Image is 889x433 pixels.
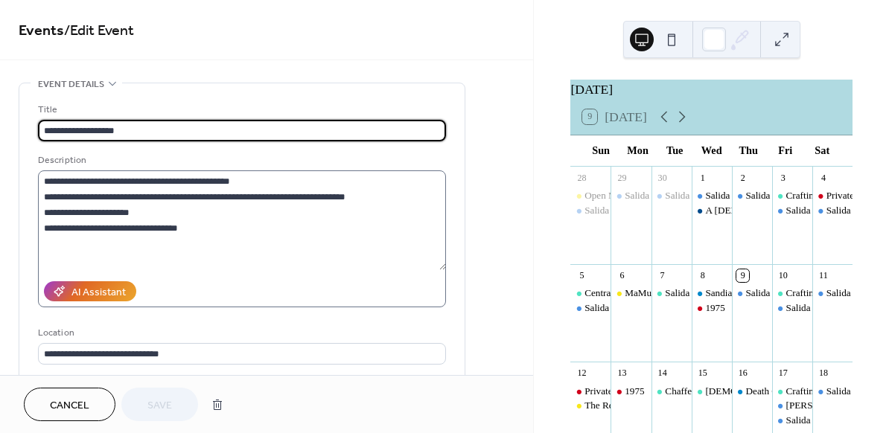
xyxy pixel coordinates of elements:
[616,269,628,282] div: 6
[812,204,853,217] div: Salida Theatre Project presents "Baby with the bath water"
[656,367,669,379] div: 14
[665,385,802,398] div: Chaffee County Women Who Care
[44,281,136,301] button: AI Assistant
[777,171,789,184] div: 3
[817,269,829,282] div: 11
[38,153,443,168] div: Description
[570,204,611,217] div: Salida Theatre Project Load in
[38,77,104,92] span: Event details
[705,301,724,315] div: 1975
[732,189,772,202] div: Salida Theatre Project Rehearsal
[696,269,709,282] div: 8
[582,135,619,166] div: Sun
[24,388,115,421] button: Cancel
[584,204,704,217] div: Salida Theatre Project Load in
[772,414,812,427] div: Salida Moth
[772,385,812,398] div: Crafting Circle
[665,286,779,300] div: Salida Moth Dress Rehearsal
[772,189,812,202] div: Crafting Circle
[696,367,709,379] div: 15
[625,189,742,202] div: Salida Theatre Project load in
[576,269,588,282] div: 5
[651,385,692,398] div: Chaffee County Women Who Care
[38,102,443,118] div: Title
[786,385,845,398] div: Crafting Circle
[746,385,791,398] div: Death Cafe
[570,80,853,99] div: [DATE]
[772,301,812,315] div: Salida Theatre Project presents "Baby with the bath water"
[625,385,644,398] div: 1975
[817,171,829,184] div: 4
[826,385,875,398] div: Salida Moth
[705,189,833,202] div: Salida Theatre Project Rehearsal
[692,204,732,217] div: A Church Board Meeting
[665,189,793,202] div: Salida Theatre Project Rehearsal
[692,189,732,202] div: Salida Theatre Project Rehearsal
[732,286,772,300] div: Salida Theatre Project presents "Baby with the bath water"
[812,286,853,300] div: Salida Theatre Project presents "Baby with the bath water"
[611,286,651,300] div: MaMuse has been canceled
[705,204,885,217] div: A [DEMOGRAPHIC_DATA] Board Meeting
[812,189,853,202] div: Private rehearsal
[812,385,853,398] div: Salida Moth
[786,414,835,427] div: Salida Moth
[746,189,874,202] div: Salida Theatre Project Rehearsal
[71,285,126,301] div: AI Assistant
[767,135,804,166] div: Fri
[570,286,611,300] div: Central Colorado Humanist
[576,171,588,184] div: 28
[584,385,650,398] div: Private rehearsal
[570,189,611,202] div: Open Mic
[611,189,651,202] div: Salida Theatre Project load in
[736,367,749,379] div: 16
[696,171,709,184] div: 1
[692,385,732,398] div: Shamanic Healing Circle with Sarah Sol
[616,171,628,184] div: 29
[584,301,815,315] div: Salida Theatre Project presents "Baby with the bath water"
[692,286,732,300] div: Sandia Hearing Aid Center
[772,399,812,412] div: Salida Moth dress rehearsal
[786,189,845,202] div: Crafting Circle
[651,189,692,202] div: Salida Theatre Project Rehearsal
[777,367,789,379] div: 17
[732,385,772,398] div: Death Cafe
[736,171,749,184] div: 2
[584,286,709,300] div: Central [US_STATE] Humanist
[19,16,64,45] a: Events
[693,135,730,166] div: Wed
[619,135,657,166] div: Mon
[656,135,693,166] div: Tue
[570,399,611,412] div: The ReMemberers
[38,325,443,341] div: Location
[817,367,829,379] div: 18
[625,286,733,300] div: MaMuse has been canceled
[616,367,628,379] div: 13
[576,367,588,379] div: 12
[730,135,767,166] div: Thu
[656,171,669,184] div: 30
[786,286,845,300] div: Crafting Circle
[656,269,669,282] div: 7
[570,301,611,315] div: Salida Theatre Project presents "Baby with the bath water"
[803,135,841,166] div: Sat
[584,189,624,202] div: Open Mic
[651,286,692,300] div: Salida Moth Dress Rehearsal
[50,398,89,414] span: Cancel
[611,385,651,398] div: 1975
[736,269,749,282] div: 9
[777,269,789,282] div: 10
[705,286,811,300] div: Sandia Hearing Aid Center
[64,16,134,45] span: / Edit Event
[772,286,812,300] div: Crafting Circle
[570,385,611,398] div: Private rehearsal
[584,399,658,412] div: The ReMemberers
[692,301,732,315] div: 1975
[772,204,812,217] div: Salida Theatre Project presents "Baby with the bath water"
